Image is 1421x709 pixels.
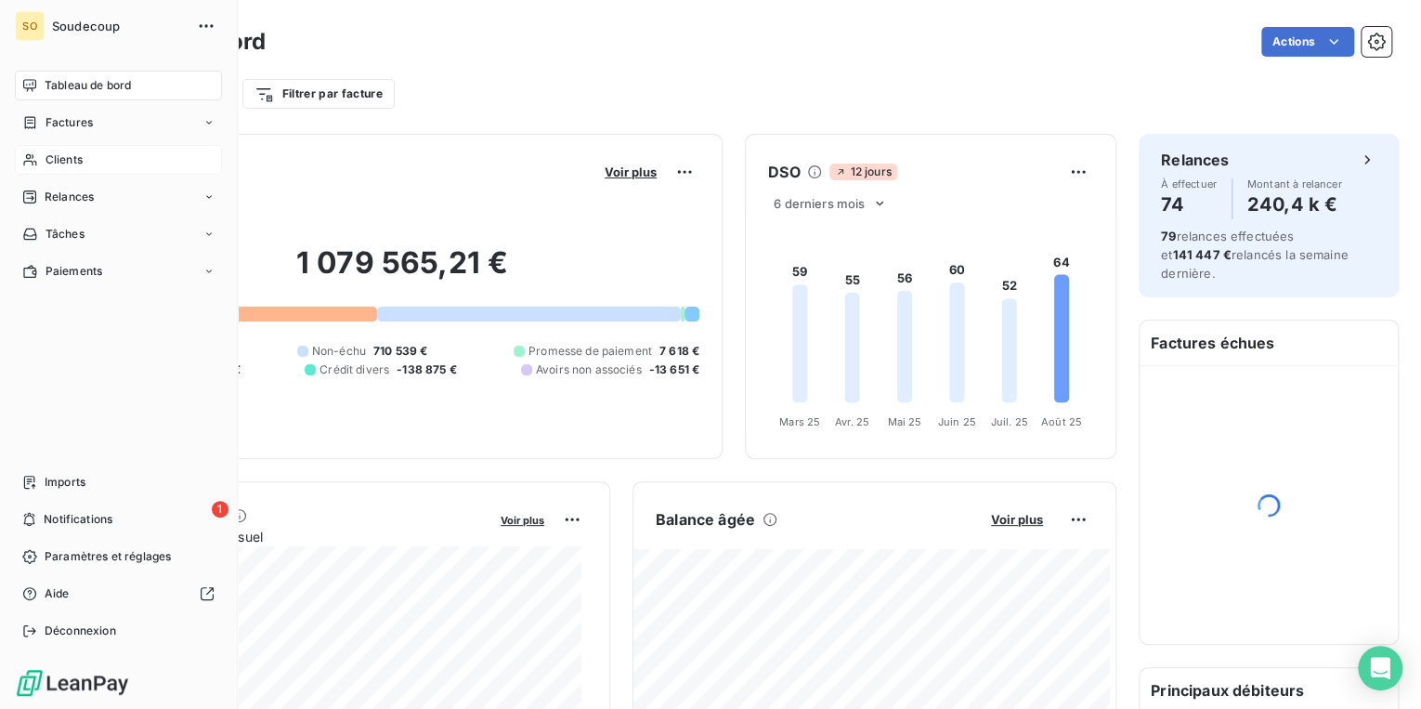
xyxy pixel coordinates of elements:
button: Voir plus [985,511,1049,528]
span: Chiffre d'affaires mensuel [105,527,488,546]
span: Avoirs non associés [536,361,642,378]
tspan: Avr. 25 [835,415,869,428]
span: Déconnexion [45,623,116,639]
span: 79 [1161,229,1176,243]
span: Paramètres et réglages [45,548,171,565]
tspan: Juin 25 [938,415,976,428]
span: Tableau de bord [45,77,131,94]
span: Aide [45,585,70,602]
span: Montant à relancer [1247,178,1342,190]
span: 12 jours [829,164,896,180]
tspan: Mai 25 [887,415,921,428]
a: Clients [15,145,222,175]
span: 6 derniers mois [774,196,865,211]
span: Paiements [46,263,102,280]
h2: 1 079 565,21 € [105,244,699,300]
span: 141 447 € [1172,247,1231,262]
span: Factures [46,114,93,131]
span: Crédit divers [319,361,389,378]
span: 1 [212,501,228,518]
div: Open Intercom Messenger [1358,646,1402,690]
span: Imports [45,474,85,491]
a: Tâches [15,219,222,249]
h4: 240,4 k € [1247,190,1342,219]
tspan: Juil. 25 [990,415,1027,428]
span: Tâches [46,226,85,243]
span: Clients [46,151,83,168]
span: Voir plus [501,514,544,527]
tspan: Mars 25 [779,415,820,428]
span: Soudecoup [52,19,186,33]
h6: Relances [1161,149,1229,171]
a: Paiements [15,256,222,286]
span: Promesse de paiement [528,343,652,360]
tspan: Août 25 [1041,415,1082,428]
a: Relances [15,182,222,212]
span: -13 651 € [649,361,699,378]
span: Voir plus [605,164,657,179]
a: Factures [15,108,222,138]
img: Logo LeanPay [15,668,130,698]
h6: DSO [768,161,800,183]
button: Voir plus [495,511,550,528]
h6: Balance âgée [656,508,755,531]
span: -138 875 € [397,361,457,378]
h4: 74 [1161,190,1217,219]
button: Voir plus [599,164,662,180]
span: Non-échu [312,343,366,360]
span: 710 539 € [373,343,427,360]
a: Paramètres et réglages [15,542,222,571]
span: À effectuer [1161,178,1217,190]
h6: Factures échues [1140,321,1398,365]
a: Imports [15,467,222,497]
span: 7 618 € [659,343,699,360]
span: Notifications [44,511,112,528]
a: Tableau de bord [15,71,222,100]
span: Relances [45,189,94,205]
div: SO [15,11,45,41]
span: Voir plus [991,512,1043,527]
span: relances effectuées et relancés la semaine dernière. [1161,229,1349,281]
button: Filtrer par facture [242,79,395,109]
button: Actions [1261,27,1354,57]
a: Aide [15,579,222,609]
